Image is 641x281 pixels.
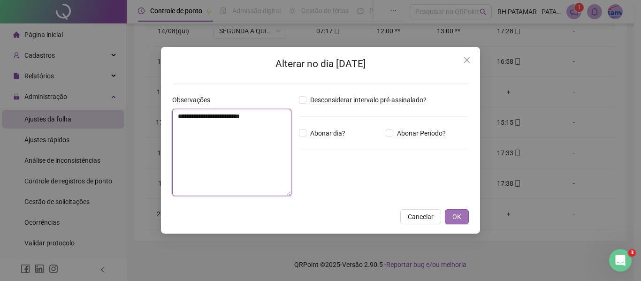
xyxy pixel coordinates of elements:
span: 3 [628,249,636,257]
button: Close [459,53,474,68]
label: Observações [172,95,216,105]
button: Cancelar [400,209,441,224]
span: OK [452,212,461,222]
button: OK [445,209,469,224]
span: close [463,56,471,64]
span: Abonar Período? [393,128,450,138]
iframe: Intercom live chat [609,249,632,272]
span: Desconsiderar intervalo pré-assinalado? [306,95,430,105]
span: Cancelar [408,212,434,222]
span: Abonar dia? [306,128,349,138]
h2: Alterar no dia [DATE] [172,56,469,72]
